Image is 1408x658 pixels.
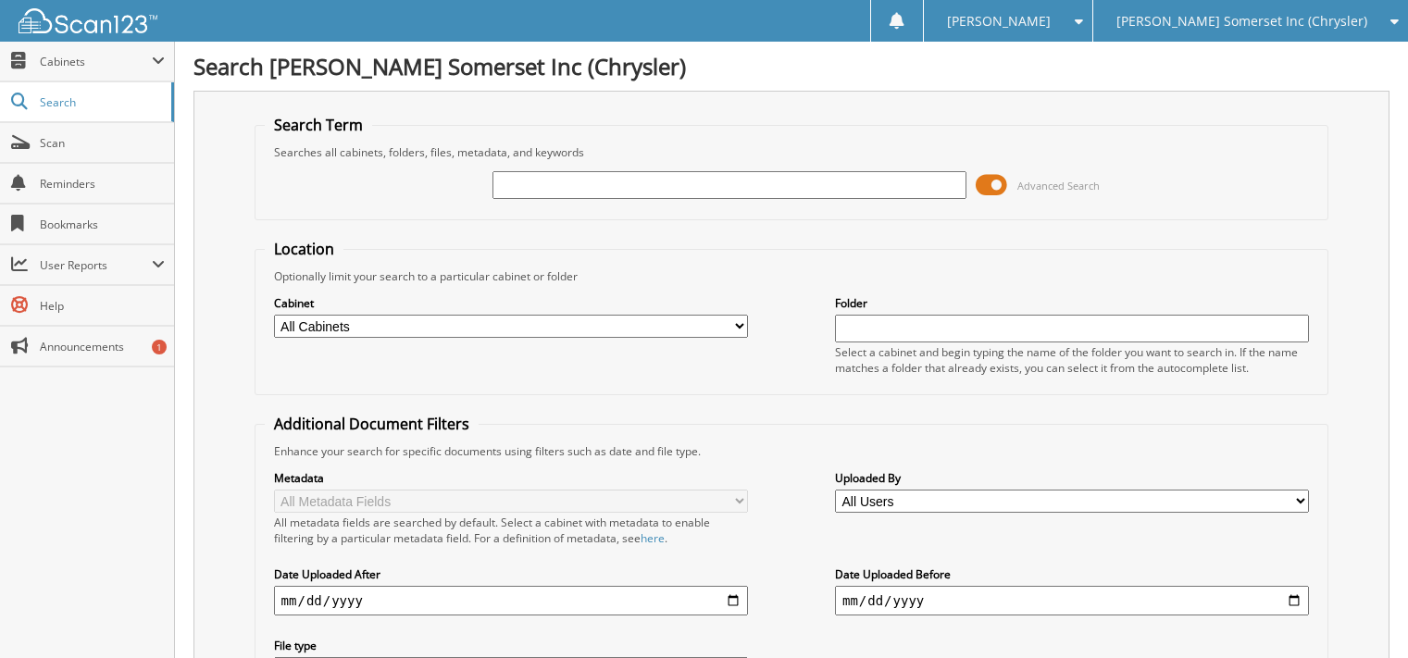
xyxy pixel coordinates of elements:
[40,339,165,354] span: Announcements
[1315,569,1408,658] iframe: Chat Widget
[274,515,748,546] div: All metadata fields are searched by default. Select a cabinet with metadata to enable filtering b...
[40,176,165,192] span: Reminders
[274,470,748,486] label: Metadata
[152,340,167,354] div: 1
[1116,16,1367,27] span: [PERSON_NAME] Somerset Inc (Chrysler)
[40,298,165,314] span: Help
[274,566,748,582] label: Date Uploaded After
[19,8,157,33] img: scan123-logo-white.svg
[40,54,152,69] span: Cabinets
[274,295,748,311] label: Cabinet
[274,638,748,653] label: File type
[40,135,165,151] span: Scan
[193,51,1389,81] h1: Search [PERSON_NAME] Somerset Inc (Chrysler)
[835,470,1309,486] label: Uploaded By
[274,586,748,615] input: start
[265,115,372,135] legend: Search Term
[40,217,165,232] span: Bookmarks
[835,344,1309,376] div: Select a cabinet and begin typing the name of the folder you want to search in. If the name match...
[265,144,1319,160] div: Searches all cabinets, folders, files, metadata, and keywords
[947,16,1051,27] span: [PERSON_NAME]
[835,586,1309,615] input: end
[265,443,1319,459] div: Enhance your search for specific documents using filters such as date and file type.
[1017,179,1100,192] span: Advanced Search
[265,414,479,434] legend: Additional Document Filters
[835,295,1309,311] label: Folder
[835,566,1309,582] label: Date Uploaded Before
[40,94,162,110] span: Search
[641,530,665,546] a: here
[265,239,343,259] legend: Location
[265,268,1319,284] div: Optionally limit your search to a particular cabinet or folder
[40,257,152,273] span: User Reports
